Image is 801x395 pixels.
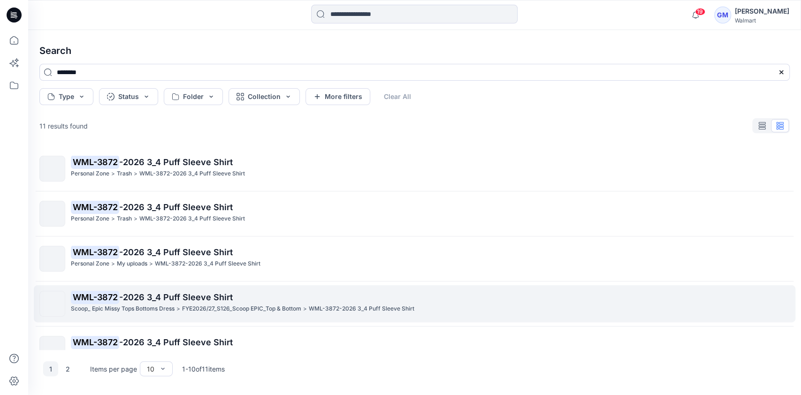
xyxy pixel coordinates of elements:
[111,259,115,269] p: >
[111,169,115,179] p: >
[155,259,260,269] p: WML-3872-2026 3_4 Puff Sleeve Shirt
[735,17,789,24] div: Walmart
[735,6,789,17] div: [PERSON_NAME]
[39,121,88,131] p: 11 results found
[117,349,132,359] p: Trash
[149,259,153,269] p: >
[119,292,233,302] span: -2026 3_4 Puff Sleeve Shirt
[117,259,147,269] p: My uploads
[303,304,307,314] p: >
[34,285,795,322] a: WML-3872-2026 3_4 Puff Sleeve ShirtScoop_ Epic Missy Tops Bottoms Dress>FYE2026/27_S126_Scoop EPI...
[71,245,119,258] mark: WML-3872
[134,214,137,224] p: >
[34,195,795,232] a: WML-3872-2026 3_4 Puff Sleeve ShirtPersonal Zone>Trash>WML-3872-2026 3_4 Puff Sleeve Shirt
[134,169,137,179] p: >
[119,337,233,347] span: -2026 3_4 Puff Sleeve Shirt
[71,200,119,213] mark: WML-3872
[71,169,109,179] p: Personal Zone
[39,88,93,105] button: Type
[34,330,795,367] a: WML-3872-2026 3_4 Puff Sleeve ShirtPersonal Zone>Trash>WML-3872-2026 3_4 Puff Sleeve Shirt
[134,349,137,359] p: >
[60,361,75,376] button: 2
[71,259,109,269] p: Personal Zone
[90,364,137,374] p: Items per page
[176,304,180,314] p: >
[182,304,301,314] p: FYE2026/27_S126_Scoop EPIC_Top & Bottom
[71,335,119,349] mark: WML-3872
[119,157,233,167] span: -2026 3_4 Puff Sleeve Shirt
[714,7,731,23] div: GM
[147,364,154,374] div: 10
[71,214,109,224] p: Personal Zone
[119,247,233,257] span: -2026 3_4 Puff Sleeve Shirt
[34,240,795,277] a: WML-3872-2026 3_4 Puff Sleeve ShirtPersonal Zone>My uploads>WML-3872-2026 3_4 Puff Sleeve Shirt
[229,88,300,105] button: Collection
[119,202,233,212] span: -2026 3_4 Puff Sleeve Shirt
[71,304,175,314] p: Scoop_ Epic Missy Tops Bottoms Dress
[43,361,58,376] button: 1
[71,349,109,359] p: Personal Zone
[117,169,132,179] p: Trash
[111,349,115,359] p: >
[139,349,245,359] p: WML-3872-2026 3_4 Puff Sleeve Shirt
[164,88,223,105] button: Folder
[139,169,245,179] p: WML-3872-2026 3_4 Puff Sleeve Shirt
[182,364,225,374] p: 1 - 10 of 11 items
[99,88,158,105] button: Status
[305,88,370,105] button: More filters
[139,214,245,224] p: WML-3872-2026 3_4 Puff Sleeve Shirt
[117,214,132,224] p: Trash
[71,155,119,168] mark: WML-3872
[309,304,414,314] p: WML-3872-2026 3_4 Puff Sleeve Shirt
[32,38,797,64] h4: Search
[34,150,795,187] a: WML-3872-2026 3_4 Puff Sleeve ShirtPersonal Zone>Trash>WML-3872-2026 3_4 Puff Sleeve Shirt
[71,290,119,304] mark: WML-3872
[111,214,115,224] p: >
[695,8,705,15] span: 19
